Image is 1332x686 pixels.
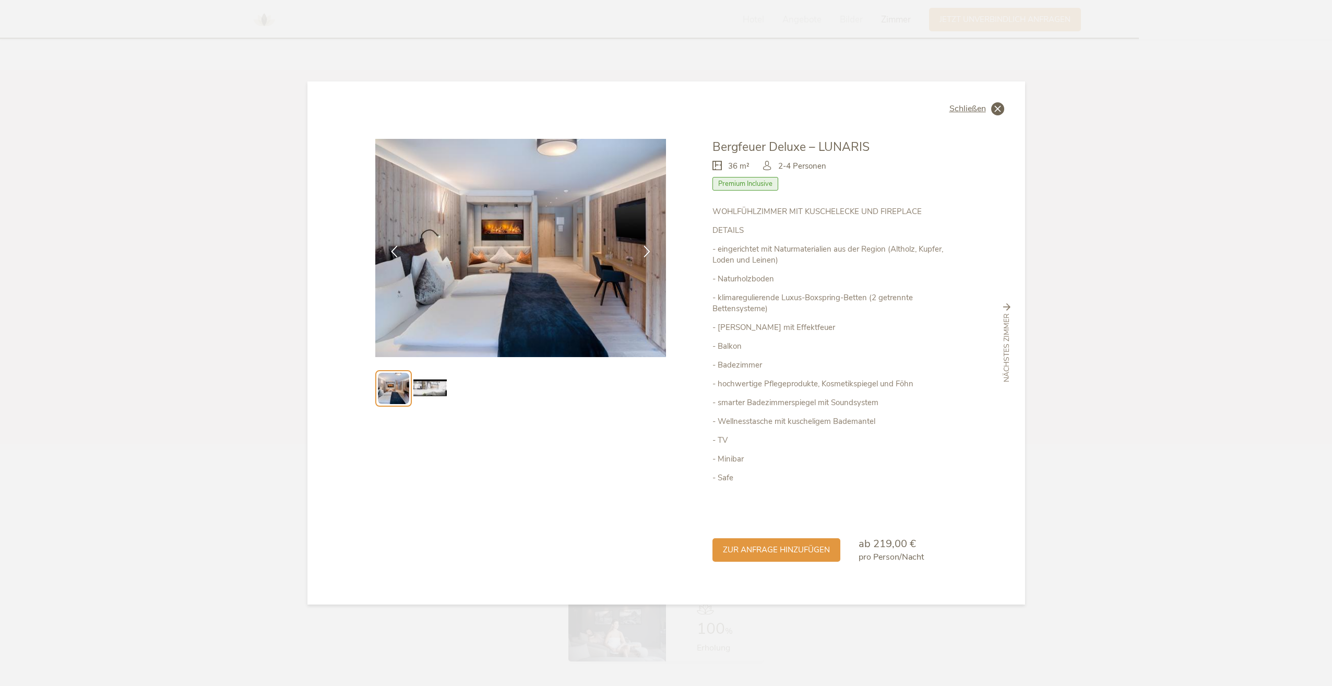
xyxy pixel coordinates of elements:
p: DETAILS [712,225,957,236]
img: Preview [378,373,409,404]
span: 36 m² [728,161,750,172]
span: nächstes Zimmer [1002,313,1012,382]
p: - Wellnesstasche mit kuscheligem Bademantel [712,416,957,427]
span: 2-4 Personen [778,161,826,172]
span: Premium Inclusive [712,177,778,191]
img: Preview [413,372,447,405]
p: - hochwertige Pflegeprodukte, Kosmetikspiegel und Föhn [712,379,957,389]
span: Bergfeuer Deluxe – LUNARIS [712,139,870,155]
p: - smarter Badezimmerspiegel mit Soundsystem [712,397,957,408]
p: - Badezimmer [712,360,957,371]
p: - klimaregulierende Luxus-Boxspring-Betten (2 getrennte Bettensysteme) [712,292,957,314]
p: WOHLFÜHLZIMMER MIT KUSCHELECKE UND FIREPLACE [712,206,957,217]
p: - Balkon [712,341,957,352]
p: - [PERSON_NAME] mit Effektfeuer [712,322,957,333]
img: Bergfeuer Deluxe – LUNARIS [375,139,667,357]
p: - eingerichtet mit Naturmaterialien aus der Region (Altholz, Kupfer, Loden und Leinen) [712,244,957,266]
p: - Naturholzboden [712,274,957,285]
p: - TV [712,435,957,446]
span: Schließen [949,104,986,113]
